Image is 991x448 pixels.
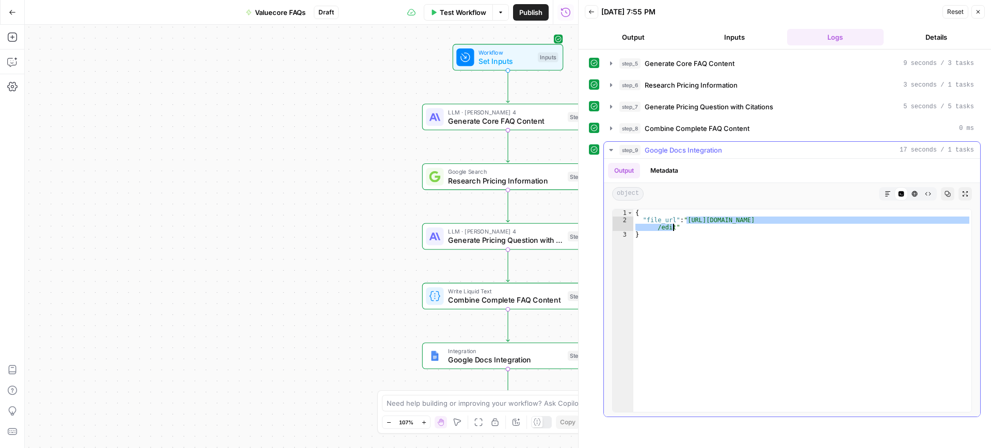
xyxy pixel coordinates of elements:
span: Research Pricing Information [645,80,738,90]
div: 2 [613,217,633,231]
div: Step 8 [568,291,589,301]
span: Workflow [478,48,533,57]
button: 9 seconds / 3 tasks [604,55,980,72]
span: Copy [560,418,576,427]
button: Metadata [644,163,684,178]
span: Generate Pricing Question with Citations [645,102,773,112]
span: Research Pricing Information [448,175,563,186]
g: Edge from step_9 to end [506,369,509,401]
g: Edge from step_8 to step_9 [506,309,509,341]
span: Test Workflow [440,7,486,18]
span: Draft [318,8,334,17]
span: Combine Complete FAQ Content [645,123,749,134]
span: step_6 [619,80,641,90]
img: Instagram%20post%20-%201%201.png [429,350,440,361]
div: Step 9 [568,351,589,360]
span: Valuecore FAQs [255,7,306,18]
button: Inputs [686,29,783,45]
span: Reset [947,7,964,16]
button: 0 ms [604,120,980,137]
span: Toggle code folding, rows 1 through 3 [627,209,633,217]
button: 3 seconds / 1 tasks [604,77,980,93]
g: Edge from start to step_5 [506,71,509,103]
div: Write Liquid TextCombine Complete FAQ ContentStep 8 [422,283,594,309]
div: Step 5 [568,112,589,122]
div: IntegrationGoogle Docs IntegrationStep 9 [422,342,594,369]
span: 3 seconds / 1 tasks [903,80,974,90]
button: Logs [787,29,884,45]
div: Google SearchResearch Pricing InformationStep 6 [422,163,594,190]
span: object [612,187,644,201]
div: WorkflowSet InputsInputs [422,44,594,70]
span: step_7 [619,102,641,112]
div: Inputs [538,52,558,62]
span: LLM · [PERSON_NAME] 4 [448,227,563,236]
button: Reset [942,5,968,19]
div: 1 [613,209,633,217]
g: Edge from step_7 to step_8 [506,250,509,281]
span: Google Docs Integration [448,354,563,365]
span: Write Liquid Text [448,287,563,295]
div: Step 6 [568,172,589,181]
span: Google Search [448,167,563,176]
span: Generate Core FAQ Content [448,115,563,126]
span: step_5 [619,58,641,69]
span: 17 seconds / 1 tasks [900,145,974,155]
span: Integration [448,346,563,355]
div: LLM · [PERSON_NAME] 4Generate Core FAQ ContentStep 5 [422,104,594,130]
div: Step 7 [568,231,589,241]
button: 5 seconds / 5 tasks [604,98,980,115]
span: step_8 [619,123,641,134]
span: 107% [399,418,413,426]
button: 17 seconds / 1 tasks [604,142,980,158]
span: step_9 [619,145,641,155]
span: LLM · [PERSON_NAME] 4 [448,108,563,117]
button: Details [888,29,985,45]
div: 3 [613,231,633,238]
button: Test Workflow [424,4,492,21]
button: Valuecore FAQs [239,4,312,21]
g: Edge from step_5 to step_6 [506,130,509,162]
button: Output [608,163,640,178]
div: 17 seconds / 1 tasks [604,159,980,417]
div: LLM · [PERSON_NAME] 4Generate Pricing Question with CitationsStep 7 [422,223,594,250]
span: Generate Pricing Question with Citations [448,235,563,245]
span: Set Inputs [478,56,533,67]
button: Publish [513,4,549,21]
span: Google Docs Integration [645,145,722,155]
span: Publish [519,7,542,18]
span: Combine Complete FAQ Content [448,294,563,305]
button: Output [585,29,682,45]
span: 0 ms [959,124,974,133]
g: Edge from step_6 to step_7 [506,190,509,222]
span: Generate Core FAQ Content [645,58,734,69]
button: Copy [556,416,580,429]
span: 5 seconds / 5 tasks [903,102,974,111]
span: 9 seconds / 3 tasks [903,59,974,68]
